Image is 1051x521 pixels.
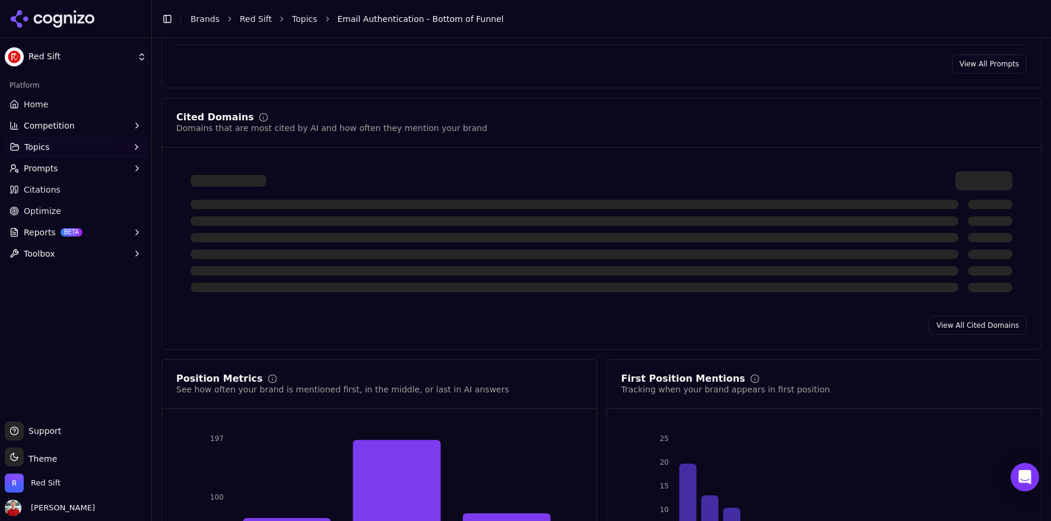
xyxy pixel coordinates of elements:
[5,202,147,220] a: Optimize
[31,478,61,488] span: Red Sift
[61,228,82,236] span: BETA
[24,248,55,260] span: Toolbox
[621,383,830,395] div: Tracking when your brand appears in first position
[210,434,224,443] tspan: 197
[176,383,509,395] div: See how often your brand is mentioned first, in the middle, or last in AI answers
[24,120,75,132] span: Competition
[210,493,224,501] tspan: 100
[5,116,147,135] button: Competition
[190,14,220,24] a: Brands
[5,138,147,156] button: Topics
[28,52,132,62] span: Red Sift
[338,13,504,25] span: Email Authentication - Bottom of Funnel
[24,226,56,238] span: Reports
[5,474,24,493] img: Red Sift
[240,13,272,25] a: Red Sift
[24,454,57,464] span: Theme
[176,374,263,383] div: Position Metrics
[5,244,147,263] button: Toolbox
[659,506,668,514] tspan: 10
[5,500,95,516] button: Open user button
[24,98,48,110] span: Home
[24,425,61,437] span: Support
[24,141,50,153] span: Topics
[176,113,254,122] div: Cited Domains
[190,13,1018,25] nav: breadcrumb
[1011,463,1039,491] div: Open Intercom Messenger
[621,374,745,383] div: First Position Mentions
[659,482,668,490] tspan: 15
[659,458,668,466] tspan: 20
[26,503,95,513] span: [PERSON_NAME]
[5,223,147,242] button: ReportsBETA
[5,500,21,516] img: Jack Lilley
[952,55,1027,73] a: View All Prompts
[5,159,147,178] button: Prompts
[659,434,668,443] tspan: 25
[5,95,147,114] a: Home
[176,122,487,134] div: Domains that are most cited by AI and how often they mention your brand
[5,47,24,66] img: Red Sift
[5,474,61,493] button: Open organization switcher
[24,205,61,217] span: Optimize
[292,13,317,25] a: Topics
[24,162,58,174] span: Prompts
[5,180,147,199] a: Citations
[24,184,61,196] span: Citations
[929,316,1027,335] a: View All Cited Domains
[5,76,147,95] div: Platform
